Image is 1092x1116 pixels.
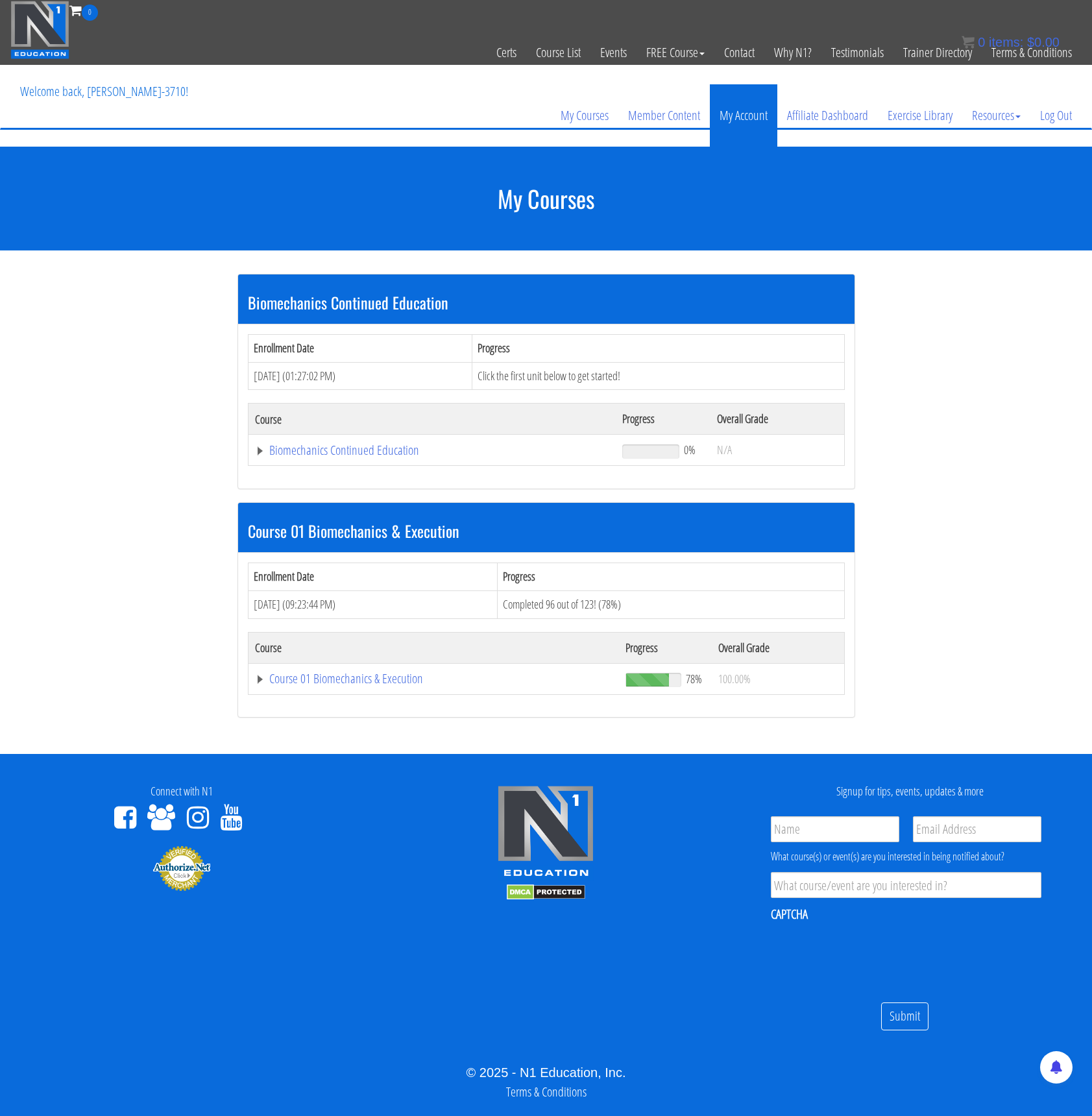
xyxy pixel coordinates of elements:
[497,563,844,591] th: Progress
[69,1,98,19] a: 0
[771,931,968,982] iframe: reCAPTCHA
[1027,35,1034,49] span: $
[978,35,985,49] span: 0
[248,404,616,435] th: Course
[962,84,1030,147] a: Resources
[255,444,610,457] a: Biomechanics Continued Education
[248,563,497,591] th: Enrollment Date
[10,785,354,798] h4: Connect with N1
[821,21,893,84] a: Testimonials
[989,35,1023,49] span: items:
[764,21,821,84] a: Why N1?
[248,294,845,311] h3: Biomechanics Continued Education
[472,334,844,362] th: Progress
[771,816,899,842] input: Name
[962,36,975,49] img: icon11.png
[878,84,962,147] a: Exercise Library
[497,785,594,881] img: n1-edu-logo
[738,785,1082,798] h4: Signup for tips, events, updates & more
[590,21,637,84] a: Events
[712,663,844,694] td: 100.00%
[714,21,764,84] a: Contact
[526,21,590,84] a: Course List
[710,84,777,147] a: My Account
[152,845,211,892] img: Authorize.Net Merchant - Click to Verify
[712,632,844,663] th: Overall Grade
[248,362,472,390] td: [DATE] (01:27:02 PM)
[506,1083,587,1100] a: Terms & Conditions
[881,1002,928,1030] input: Submit
[248,632,619,663] th: Course
[962,35,1060,49] a: 0 items: $0.00
[248,590,497,618] td: [DATE] (09:23:44 PM)
[255,672,613,685] a: Course 01 Biomechanics & Execution
[248,334,472,362] th: Enrollment Date
[248,522,845,539] h3: Course 01 Biomechanics & Execution
[472,362,844,390] td: Click the first unit below to get started!
[686,672,702,686] span: 78%
[777,84,878,147] a: Affiliate Dashboard
[1030,84,1082,147] a: Log Out
[619,632,712,663] th: Progress
[10,1063,1082,1082] div: © 2025 - N1 Education, Inc.
[551,84,618,147] a: My Courses
[497,590,844,618] td: Completed 96 out of 123! (78%)
[82,5,98,21] span: 0
[893,21,982,84] a: Trainer Directory
[710,404,844,435] th: Overall Grade
[913,816,1041,842] input: Email Address
[10,1,69,59] img: n1-education
[637,21,714,84] a: FREE Course
[507,884,585,900] img: DMCA.com Protection Status
[710,435,844,466] td: N/A
[982,21,1082,84] a: Terms & Conditions
[616,404,710,435] th: Progress
[771,906,808,923] label: CAPTCHA
[771,849,1041,864] div: What course(s) or event(s) are you interested in being notified about?
[771,872,1041,898] input: What course/event are you interested in?
[10,66,198,117] p: Welcome back, [PERSON_NAME]-3710!
[487,21,526,84] a: Certs
[684,443,696,457] span: 0%
[1027,35,1060,49] bdi: 0.00
[618,84,710,147] a: Member Content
